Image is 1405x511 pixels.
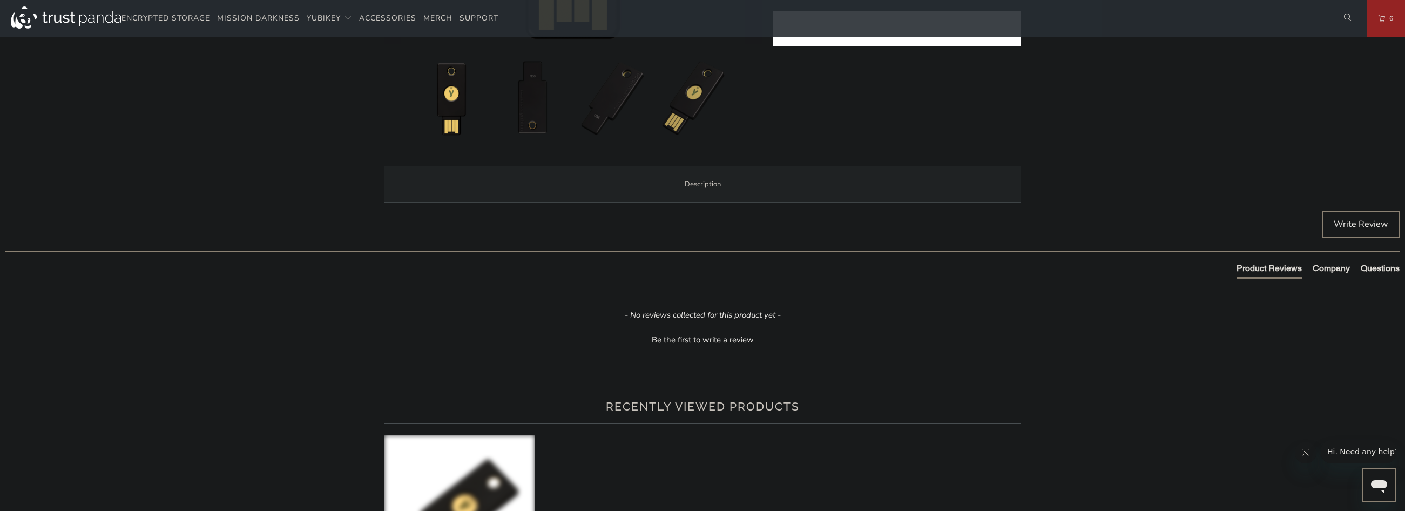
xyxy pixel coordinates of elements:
iframe: Close message [1295,442,1316,463]
img: Security Key (NFC) by Yubico - Trust Panda [576,60,651,136]
label: Description [384,166,1021,203]
a: Merch [423,6,452,31]
span: Support [460,13,498,23]
div: Be the first to write a review [652,334,754,346]
a: Accessories [359,6,416,31]
span: Merch [423,13,452,23]
a: Encrypted Storage [121,6,210,31]
img: Security Key (NFC) by Yubico - Trust Panda [495,60,570,136]
span: 6 [1385,12,1394,24]
img: Security Key (NFC) by Yubico - Trust Panda [414,60,489,136]
div: Questions [1361,263,1400,274]
summary: YubiKey [307,6,352,31]
h2: Recently viewed products [384,398,1021,415]
span: Hi. Need any help? [6,8,78,16]
img: Trust Panda Australia [11,6,121,29]
nav: Translation missing: en.navigation.header.main_nav [121,6,498,31]
div: Write Review [1322,211,1400,238]
span: Mission Darkness [217,13,300,23]
iframe: Button to launch messaging window [1362,468,1396,502]
em: - No reviews collected for this product yet - [625,310,781,321]
span: Accessories [359,13,416,23]
span: YubiKey [307,13,341,23]
div: Product Reviews [1237,263,1302,274]
iframe: Message from company [1321,440,1396,463]
a: Mission Darkness [217,6,300,31]
div: Be the first to write a review [5,332,1400,346]
div: Company [1313,263,1350,274]
img: Security Key (NFC) by Yubico - Trust Panda [657,60,732,136]
a: Support [460,6,498,31]
div: Reviews Tabs [1237,263,1400,284]
span: Encrypted Storage [121,13,210,23]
